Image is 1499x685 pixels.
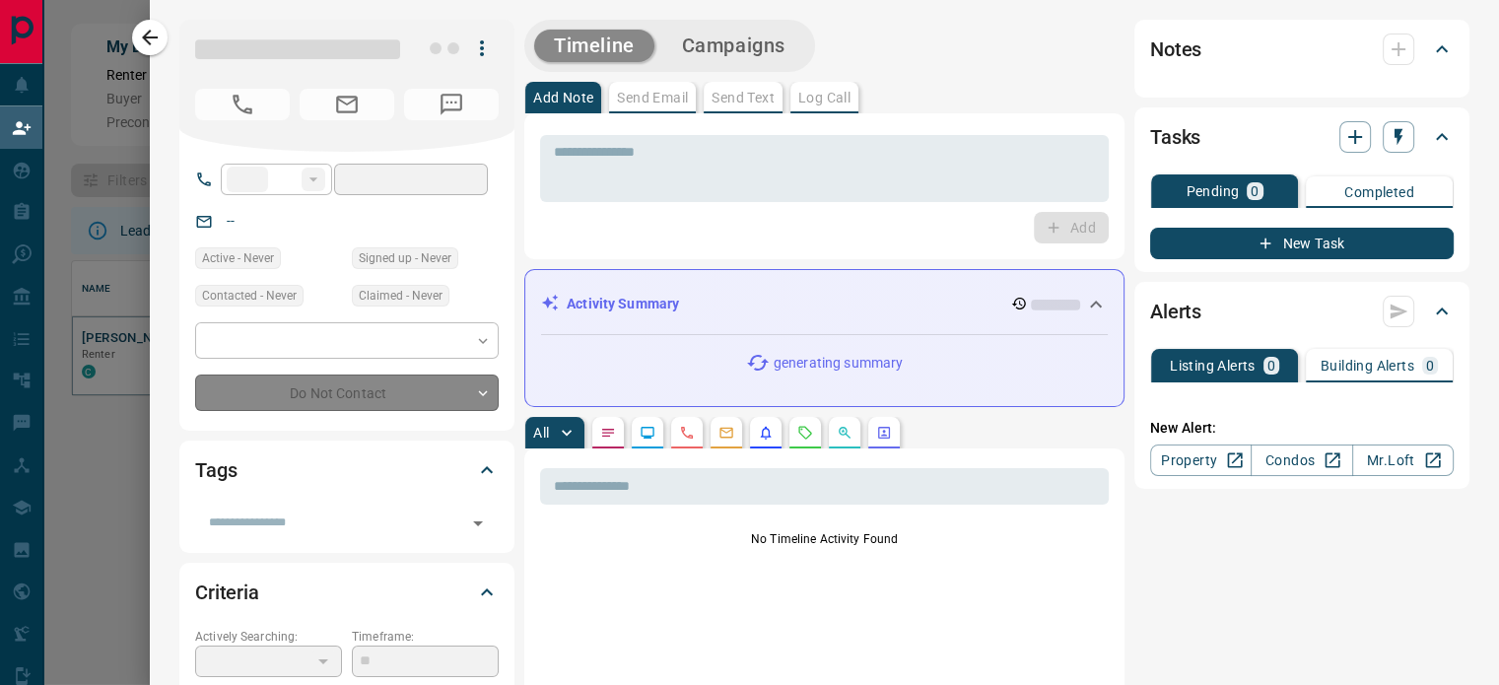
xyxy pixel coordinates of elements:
[1150,34,1201,65] h2: Notes
[533,426,549,440] p: All
[533,91,593,104] p: Add Note
[1321,359,1414,373] p: Building Alerts
[1251,445,1352,476] a: Condos
[541,286,1108,322] div: Activity Summary
[195,375,499,411] div: Do Not Contact
[567,294,679,314] p: Activity Summary
[227,213,235,229] a: --
[640,425,655,441] svg: Lead Browsing Activity
[359,248,451,268] span: Signed up - Never
[600,425,616,441] svg: Notes
[352,628,499,646] p: Timeframe:
[662,30,805,62] button: Campaigns
[876,425,892,441] svg: Agent Actions
[202,248,274,268] span: Active - Never
[1150,288,1454,335] div: Alerts
[195,446,499,494] div: Tags
[1186,184,1239,198] p: Pending
[1150,445,1252,476] a: Property
[195,89,290,120] span: No Number
[195,569,499,616] div: Criteria
[1426,359,1434,373] p: 0
[359,286,443,306] span: Claimed - Never
[1150,26,1454,73] div: Notes
[1170,359,1256,373] p: Listing Alerts
[1150,296,1201,327] h2: Alerts
[1150,113,1454,161] div: Tasks
[1150,121,1200,153] h2: Tasks
[758,425,774,441] svg: Listing Alerts
[195,577,259,608] h2: Criteria
[300,89,394,120] span: No Email
[540,530,1109,548] p: No Timeline Activity Found
[1251,184,1259,198] p: 0
[1150,418,1454,439] p: New Alert:
[195,454,237,486] h2: Tags
[534,30,654,62] button: Timeline
[1352,445,1454,476] a: Mr.Loft
[797,425,813,441] svg: Requests
[195,628,342,646] p: Actively Searching:
[404,89,499,120] span: No Number
[1150,228,1454,259] button: New Task
[718,425,734,441] svg: Emails
[679,425,695,441] svg: Calls
[1267,359,1275,373] p: 0
[202,286,297,306] span: Contacted - Never
[837,425,852,441] svg: Opportunities
[774,353,903,374] p: generating summary
[1344,185,1414,199] p: Completed
[464,510,492,537] button: Open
